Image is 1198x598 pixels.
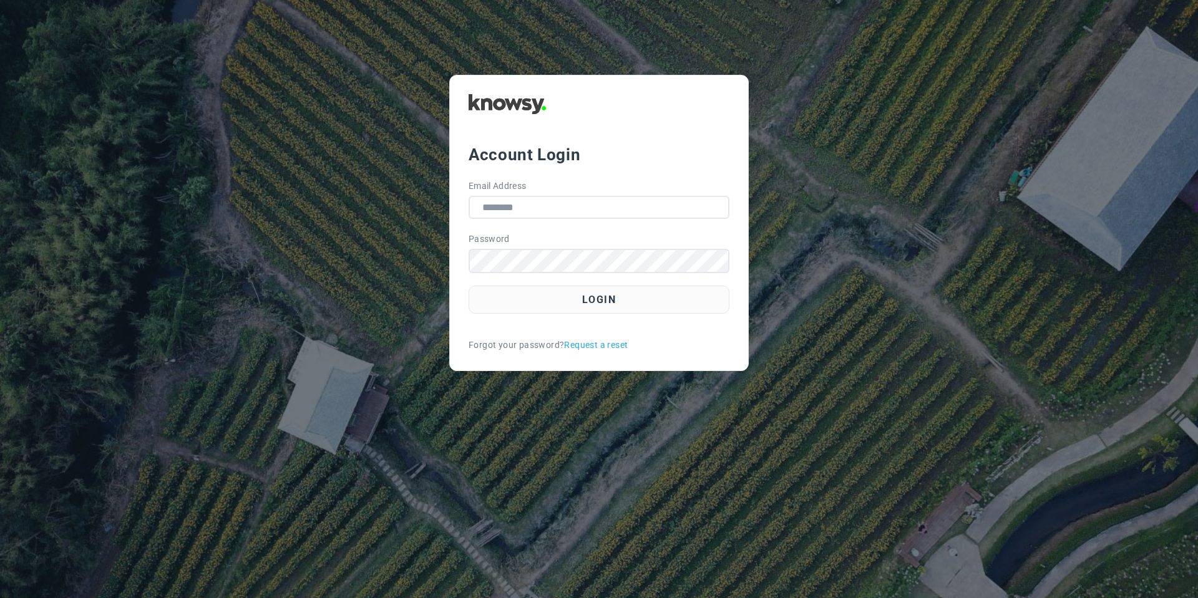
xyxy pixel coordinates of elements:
[469,233,510,246] label: Password
[469,180,527,193] label: Email Address
[469,286,729,314] button: Login
[564,339,628,352] a: Request a reset
[469,339,729,352] div: Forgot your password?
[469,143,729,166] div: Account Login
